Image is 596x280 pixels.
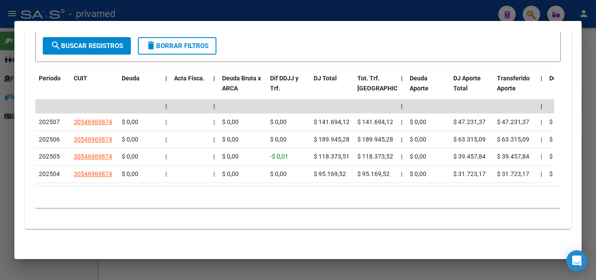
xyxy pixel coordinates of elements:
[122,75,140,82] span: Deuda
[165,136,167,143] span: |
[406,69,450,107] datatable-header-cell: Deuda Aporte
[314,170,346,177] span: $ 95.169,52
[146,40,156,51] mat-icon: delete
[410,136,426,143] span: $ 0,00
[213,118,215,125] span: |
[210,69,219,107] datatable-header-cell: |
[165,103,167,110] span: |
[401,170,402,177] span: |
[410,170,426,177] span: $ 0,00
[270,170,287,177] span: $ 0,00
[213,153,215,160] span: |
[566,250,587,271] div: Open Intercom Messenger
[410,118,426,125] span: $ 0,00
[39,75,61,82] span: Período
[546,69,589,107] datatable-header-cell: Deuda Contr.
[270,118,287,125] span: $ 0,00
[497,75,530,92] span: Transferido Aporte
[162,69,171,107] datatable-header-cell: |
[357,136,393,143] span: $ 189.945,28
[222,170,239,177] span: $ 0,00
[497,170,529,177] span: $ 31.723,17
[537,69,546,107] datatable-header-cell: |
[497,153,529,160] span: $ 39.457,84
[122,136,138,143] span: $ 0,00
[51,40,61,51] mat-icon: search
[39,136,60,143] span: 202506
[118,69,162,107] datatable-header-cell: Deuda
[541,103,542,110] span: |
[493,69,537,107] datatable-header-cell: Transferido Aporte
[497,136,529,143] span: $ 63.315,09
[74,136,112,143] span: 30546969874
[74,153,112,160] span: 30546969874
[267,69,310,107] datatable-header-cell: Dif DDJJ y Trf.
[397,69,406,107] datatable-header-cell: |
[549,75,585,82] span: Deuda Contr.
[74,170,112,177] span: 30546969874
[310,69,354,107] datatable-header-cell: DJ Total
[354,69,397,107] datatable-header-cell: Tot. Trf. Bruto
[401,103,403,110] span: |
[270,75,298,92] span: Dif DDJJ y Trf.
[314,136,349,143] span: $ 189.945,28
[165,75,167,82] span: |
[410,75,428,92] span: Deuda Aporte
[165,153,167,160] span: |
[70,69,118,107] datatable-header-cell: CUIT
[314,75,337,82] span: DJ Total
[401,118,402,125] span: |
[51,42,123,50] span: Buscar Registros
[43,37,131,55] button: Buscar Registros
[541,75,542,82] span: |
[453,75,481,92] span: DJ Aporte Total
[74,75,87,82] span: CUIT
[171,69,210,107] datatable-header-cell: Acta Fisca.
[122,170,138,177] span: $ 0,00
[213,170,215,177] span: |
[453,170,486,177] span: $ 31.723,17
[549,170,566,177] span: $ 0,00
[74,118,112,125] span: 30546969874
[541,153,542,160] span: |
[401,75,403,82] span: |
[357,118,393,125] span: $ 141.694,12
[39,118,60,125] span: 202507
[549,136,566,143] span: $ 0,00
[39,170,60,177] span: 202504
[222,153,239,160] span: $ 0,00
[174,75,205,82] span: Acta Fisca.
[541,170,542,177] span: |
[401,153,402,160] span: |
[314,153,349,160] span: $ 118.373,51
[165,170,167,177] span: |
[138,37,216,55] button: Borrar Filtros
[165,118,167,125] span: |
[39,153,60,160] span: 202505
[541,118,542,125] span: |
[410,153,426,160] span: $ 0,00
[357,153,393,160] span: $ 118.373,52
[270,153,288,160] span: -$ 0,01
[401,136,402,143] span: |
[314,118,349,125] span: $ 141.694,12
[453,118,486,125] span: $ 47.231,37
[450,69,493,107] datatable-header-cell: DJ Aporte Total
[497,118,529,125] span: $ 47.231,37
[270,136,287,143] span: $ 0,00
[541,136,542,143] span: |
[146,42,209,50] span: Borrar Filtros
[453,136,486,143] span: $ 63.315,09
[122,118,138,125] span: $ 0,00
[549,153,566,160] span: $ 0,00
[222,75,261,92] span: Deuda Bruta x ARCA
[213,136,215,143] span: |
[35,69,70,107] datatable-header-cell: Período
[222,136,239,143] span: $ 0,00
[549,118,566,125] span: $ 0,00
[357,170,390,177] span: $ 95.169,52
[213,75,215,82] span: |
[222,118,239,125] span: $ 0,00
[453,153,486,160] span: $ 39.457,84
[122,153,138,160] span: $ 0,00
